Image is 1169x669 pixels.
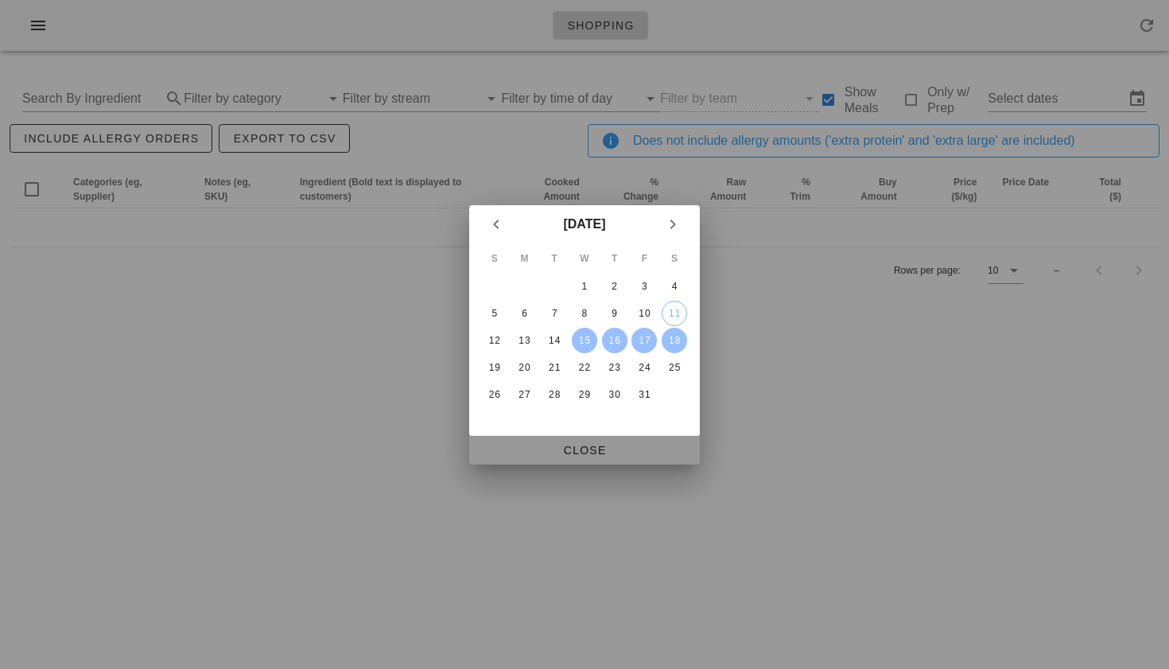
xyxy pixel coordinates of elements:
div: 10 [631,308,657,319]
button: 27 [512,382,538,407]
button: 12 [482,328,507,353]
button: 17 [631,328,657,353]
button: 25 [662,355,687,380]
button: 20 [512,355,538,380]
div: 4 [662,281,687,292]
div: 14 [542,335,567,346]
div: 9 [602,308,627,319]
th: S [660,245,689,272]
button: 21 [542,355,567,380]
div: 20 [512,362,538,373]
div: 7 [542,308,567,319]
div: 21 [542,362,567,373]
button: 13 [512,328,538,353]
th: T [540,245,569,272]
div: 28 [542,389,567,400]
button: 24 [631,355,657,380]
button: 16 [602,328,627,353]
button: 5 [482,301,507,326]
button: 6 [512,301,538,326]
button: Close [469,436,700,465]
button: 30 [602,382,627,407]
div: 15 [572,335,597,346]
div: 1 [572,281,597,292]
div: 31 [631,389,657,400]
button: 9 [602,301,627,326]
div: 23 [602,362,627,373]
button: 22 [572,355,597,380]
button: 3 [631,274,657,299]
div: 30 [602,389,627,400]
button: 28 [542,382,567,407]
div: 8 [572,308,597,319]
button: 11 [662,301,687,326]
th: S [480,245,509,272]
div: 17 [631,335,657,346]
div: 12 [482,335,507,346]
button: Next month [658,210,687,239]
div: 18 [662,335,687,346]
button: 23 [602,355,627,380]
div: 27 [512,389,538,400]
div: 3 [631,281,657,292]
button: 4 [662,274,687,299]
div: 26 [482,389,507,400]
button: 18 [662,328,687,353]
div: 24 [631,362,657,373]
button: 2 [602,274,627,299]
div: 6 [512,308,538,319]
button: [DATE] [557,208,612,240]
button: 15 [572,328,597,353]
button: Previous month [482,210,511,239]
button: 31 [631,382,657,407]
div: 2 [602,281,627,292]
div: 22 [572,362,597,373]
th: W [570,245,599,272]
button: 26 [482,382,507,407]
button: 19 [482,355,507,380]
div: 19 [482,362,507,373]
button: 29 [572,382,597,407]
th: F [631,245,659,272]
th: T [600,245,629,272]
span: Close [482,444,687,457]
button: 7 [542,301,567,326]
div: 29 [572,389,597,400]
th: M [511,245,539,272]
button: 10 [631,301,657,326]
div: 13 [512,335,538,346]
div: 11 [662,308,686,319]
button: 1 [572,274,597,299]
div: 5 [482,308,507,319]
div: 16 [602,335,627,346]
button: 8 [572,301,597,326]
div: 25 [662,362,687,373]
button: 14 [542,328,567,353]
